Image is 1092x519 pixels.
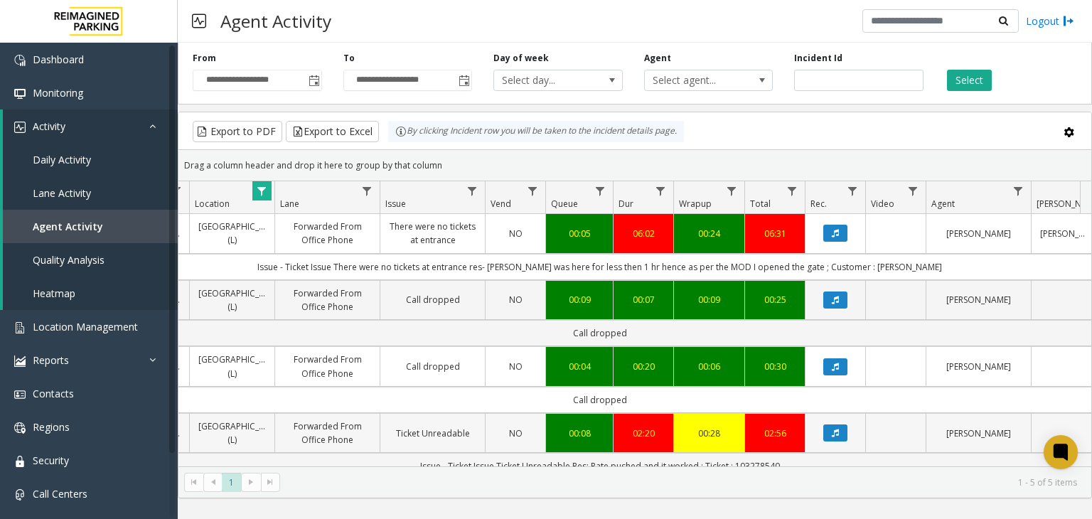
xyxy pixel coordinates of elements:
a: [PERSON_NAME] [935,293,1022,306]
div: 02:20 [622,427,665,440]
a: Call dropped [389,360,476,373]
span: Vend [491,198,511,210]
span: Select day... [494,70,596,90]
span: Agent Activity [33,220,103,233]
a: Lane Activity [3,176,178,210]
a: Forwarded From Office Phone [284,220,371,247]
span: Lane Activity [33,186,91,200]
a: [GEOGRAPHIC_DATA] (L) [198,287,266,314]
a: Daily Activity [3,143,178,176]
a: 00:20 [622,360,665,373]
a: [PERSON_NAME] [935,427,1022,440]
span: Heatmap [33,287,75,300]
a: Lane Filter Menu [358,181,377,200]
label: From [193,52,216,65]
a: Rec. Filter Menu [843,181,862,200]
span: Dashboard [33,53,84,66]
img: 'icon' [14,55,26,66]
span: NO [509,228,523,240]
a: [PERSON_NAME] [935,227,1022,240]
a: 06:02 [622,227,665,240]
div: 00:07 [622,293,665,306]
span: Total [750,198,771,210]
span: Toggle popup [456,70,471,90]
a: Issue Filter Menu [463,181,482,200]
a: Forwarded From Office Phone [284,353,371,380]
a: Vend Filter Menu [523,181,542,200]
span: Security [33,454,69,467]
a: Dur Filter Menu [651,181,670,200]
a: [GEOGRAPHIC_DATA] (L) [198,419,266,446]
span: Dur [619,198,633,210]
span: Reports [33,353,69,367]
a: 00:05 [555,227,604,240]
img: infoIcon.svg [395,126,407,137]
a: Video Filter Menu [904,181,923,200]
a: Ticket Unreadable [389,427,476,440]
a: 00:24 [682,227,736,240]
a: 00:30 [754,360,796,373]
a: Activity [3,109,178,143]
img: 'icon' [14,489,26,501]
span: Issue [385,198,406,210]
span: NO [509,360,523,373]
span: Location [195,198,230,210]
a: 00:06 [682,360,736,373]
span: Activity [33,119,65,133]
div: Drag a column header and drop it here to group by that column [178,153,1091,178]
kendo-pager-info: 1 - 5 of 5 items [289,476,1077,488]
label: Incident Id [794,52,842,65]
span: Quality Analysis [33,253,105,267]
img: pageIcon [192,4,206,38]
a: [GEOGRAPHIC_DATA] (L) [198,353,266,380]
span: Queue [551,198,578,210]
img: 'icon' [14,88,26,100]
a: There were no tickets at entrance [389,220,476,247]
a: 00:04 [555,360,604,373]
img: 'icon' [14,456,26,467]
a: Location Filter Menu [252,181,272,200]
a: 00:28 [682,427,736,440]
span: Regions [33,420,70,434]
span: Lane [280,198,299,210]
img: 'icon' [14,322,26,333]
a: [PERSON_NAME] [1040,227,1090,240]
a: NO [494,360,537,373]
a: 06:31 [754,227,796,240]
a: Call dropped [389,293,476,306]
a: 00:25 [754,293,796,306]
img: 'icon' [14,389,26,400]
a: 00:09 [555,293,604,306]
button: Export to Excel [286,121,379,142]
div: By clicking Incident row you will be taken to the incident details page. [388,121,684,142]
a: Heatmap [3,277,178,310]
span: Wrapup [679,198,712,210]
span: Agent [931,198,955,210]
img: 'icon' [14,422,26,434]
span: Call Centers [33,487,87,501]
span: NO [509,294,523,306]
img: logout [1063,14,1074,28]
span: Select agent... [645,70,747,90]
span: Contacts [33,387,74,400]
a: Forwarded From Office Phone [284,419,371,446]
a: NO [494,227,537,240]
span: Daily Activity [33,153,91,166]
label: Agent [644,52,671,65]
span: Page 1 [222,473,241,492]
a: [GEOGRAPHIC_DATA] (L) [198,220,266,247]
img: 'icon' [14,355,26,367]
span: Toggle popup [306,70,321,90]
span: Location Management [33,320,138,333]
a: 02:56 [754,427,796,440]
span: NO [509,427,523,439]
a: Quality Analysis [3,243,178,277]
div: Data table [178,181,1091,466]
